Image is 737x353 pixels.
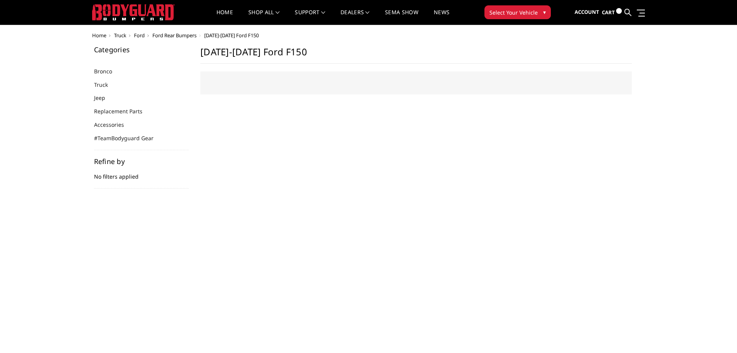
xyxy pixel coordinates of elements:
[94,158,189,165] h5: Refine by
[94,46,189,53] h5: Categories
[92,32,106,39] a: Home
[575,2,599,23] a: Account
[94,121,134,129] a: Accessories
[152,32,197,39] a: Ford Rear Bumpers
[484,5,551,19] button: Select Your Vehicle
[92,4,175,20] img: BODYGUARD BUMPERS
[114,32,126,39] a: Truck
[94,94,115,102] a: Jeep
[295,10,325,25] a: Support
[94,67,122,75] a: Bronco
[340,10,370,25] a: Dealers
[385,10,418,25] a: SEMA Show
[94,158,189,189] div: No filters applied
[216,10,233,25] a: Home
[602,9,615,16] span: Cart
[134,32,145,39] a: Ford
[543,8,546,16] span: ▾
[200,46,632,64] h1: [DATE]-[DATE] Ford F150
[248,10,279,25] a: shop all
[575,8,599,15] span: Account
[94,107,152,115] a: Replacement Parts
[204,32,259,39] span: [DATE]-[DATE] Ford F150
[602,2,622,23] a: Cart
[489,8,538,17] span: Select Your Vehicle
[94,134,163,142] a: #TeamBodyguard Gear
[434,10,449,25] a: News
[94,81,117,89] a: Truck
